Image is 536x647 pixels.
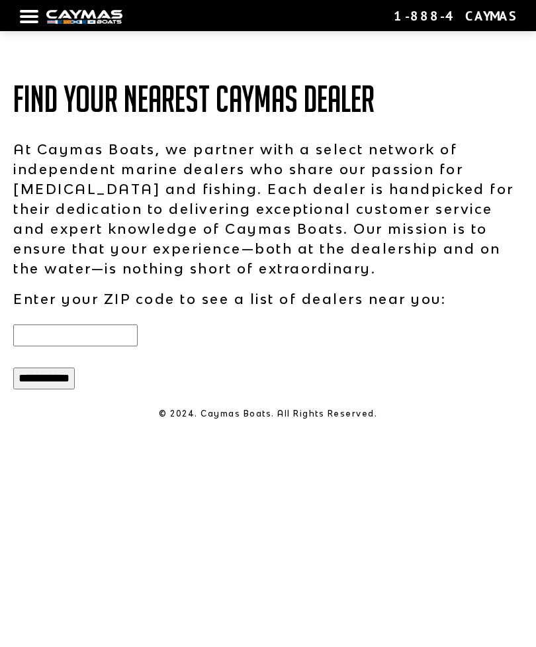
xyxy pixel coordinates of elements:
p: At Caymas Boats, we partner with a select network of independent marine dealers who share our pas... [13,139,523,278]
img: white-logo-c9c8dbefe5ff5ceceb0f0178aa75bf4bb51f6bca0971e226c86eb53dfe498488.png [46,10,122,24]
p: Enter your ZIP code to see a list of dealers near you: [13,289,523,309]
div: 1-888-4CAYMAS [394,7,516,25]
p: © 2024. Caymas Boats. All Rights Reserved. [13,408,523,420]
h1: Find Your Nearest Caymas Dealer [13,79,523,119]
